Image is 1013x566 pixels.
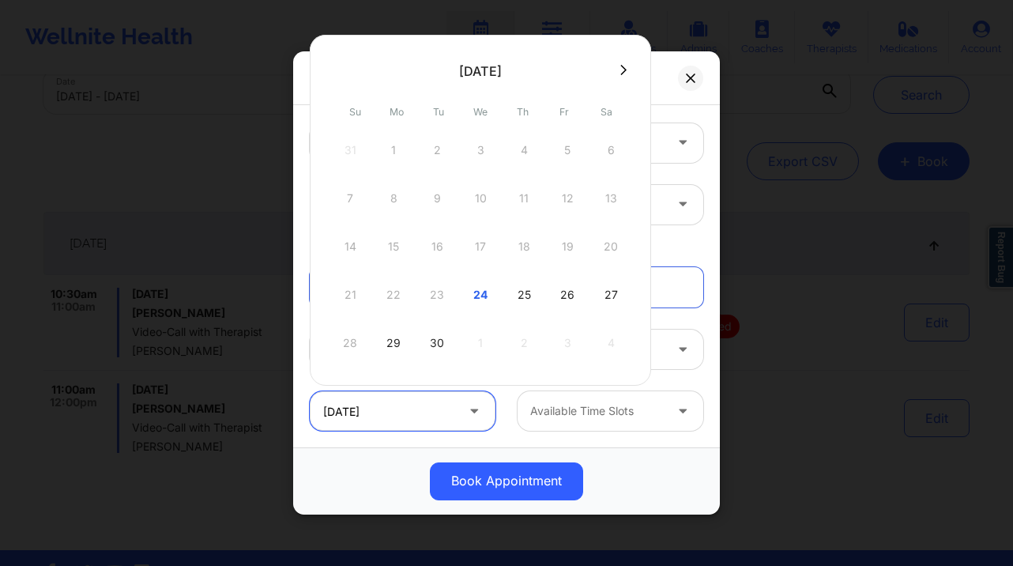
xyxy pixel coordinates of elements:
button: Book Appointment [430,462,583,500]
div: Sat Sep 27 2025 [591,273,631,317]
div: Fri Sep 26 2025 [548,273,587,317]
abbr: Tuesday [433,106,444,118]
abbr: Saturday [601,106,612,118]
abbr: Thursday [517,106,529,118]
abbr: Monday [390,106,404,118]
div: Tue Sep 30 2025 [417,321,457,365]
abbr: Sunday [349,106,361,118]
input: MM/DD/YYYY [310,391,495,431]
div: [DATE] [459,63,502,79]
div: Mon Sep 29 2025 [374,321,413,365]
div: Appointment information: [299,241,714,257]
abbr: Wednesday [473,106,488,118]
div: Thu Sep 25 2025 [504,273,544,317]
div: Wed Sep 24 2025 [461,273,500,317]
abbr: Friday [559,106,569,118]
